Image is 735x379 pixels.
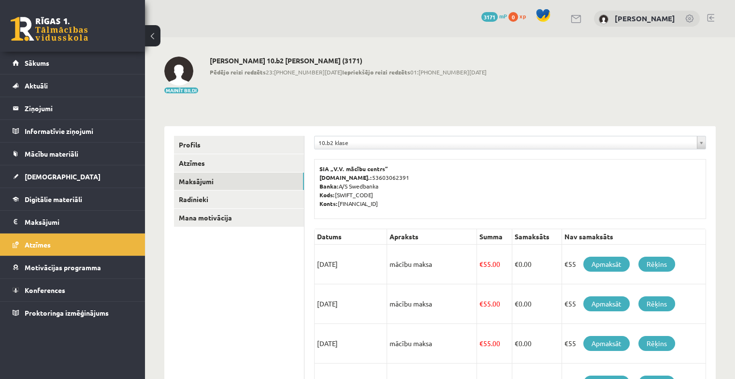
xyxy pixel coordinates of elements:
span: € [515,339,519,348]
a: [DEMOGRAPHIC_DATA] [13,165,133,188]
legend: Informatīvie ziņojumi [25,120,133,142]
td: [DATE] [315,245,387,284]
b: [DOMAIN_NAME].: [319,174,372,181]
td: €55 [562,284,706,324]
td: €55 [562,245,706,284]
td: 0.00 [512,324,562,364]
button: Mainīt bildi [164,87,198,93]
b: Kods: [319,191,335,199]
a: Atzīmes [174,154,304,172]
th: Datums [315,229,387,245]
span: € [515,260,519,268]
th: Summa [477,229,512,245]
a: Sākums [13,52,133,74]
a: Apmaksāt [583,296,630,311]
b: Banka: [319,182,339,190]
a: Apmaksāt [583,336,630,351]
span: [DEMOGRAPHIC_DATA] [25,172,101,181]
span: 3171 [481,12,498,22]
b: Iepriekšējo reizi redzēts [342,68,410,76]
td: 55.00 [477,284,512,324]
th: Nav samaksāts [562,229,706,245]
td: mācību maksa [387,284,477,324]
th: Apraksts [387,229,477,245]
a: Profils [174,136,304,154]
img: Aldis Smirnovs [599,15,608,24]
a: [PERSON_NAME] [615,14,675,23]
a: Aktuāli [13,74,133,97]
span: € [479,299,483,308]
td: 55.00 [477,245,512,284]
a: Rēķins [638,336,675,351]
a: Mācību materiāli [13,143,133,165]
a: Maksājumi [13,211,133,233]
a: Maksājumi [174,173,304,190]
h2: [PERSON_NAME] 10.b2 [PERSON_NAME] (3171) [210,57,487,65]
a: Proktoringa izmēģinājums [13,302,133,324]
b: Pēdējo reizi redzēts [210,68,266,76]
a: Rīgas 1. Tālmācības vidusskola [11,17,88,41]
span: Konferences [25,286,65,294]
td: €55 [562,324,706,364]
img: Aldis Smirnovs [164,57,193,86]
a: Informatīvie ziņojumi [13,120,133,142]
span: Digitālie materiāli [25,195,82,204]
legend: Ziņojumi [25,97,133,119]
th: Samaksāts [512,229,562,245]
span: 23:[PHONE_NUMBER][DATE] 01:[PHONE_NUMBER][DATE] [210,68,487,76]
td: [DATE] [315,284,387,324]
td: mācību maksa [387,245,477,284]
td: mācību maksa [387,324,477,364]
td: 55.00 [477,324,512,364]
a: Apmaksāt [583,257,630,272]
a: 0 xp [508,12,531,20]
span: Proktoringa izmēģinājums [25,308,109,317]
a: 3171 mP [481,12,507,20]
a: Konferences [13,279,133,301]
legend: Maksājumi [25,211,133,233]
td: 0.00 [512,284,562,324]
a: Rēķins [638,257,675,272]
span: 10.b2 klase [318,136,693,149]
a: Mana motivācija [174,209,304,227]
td: [DATE] [315,324,387,364]
a: Atzīmes [13,233,133,256]
span: Motivācijas programma [25,263,101,272]
span: Mācību materiāli [25,149,78,158]
td: 0.00 [512,245,562,284]
span: Sākums [25,58,49,67]
span: € [479,339,483,348]
b: Konts: [319,200,338,207]
b: SIA „V.V. mācību centrs” [319,165,389,173]
span: € [479,260,483,268]
span: € [515,299,519,308]
a: Rēķins [638,296,675,311]
span: 0 [508,12,518,22]
span: mP [499,12,507,20]
a: Ziņojumi [13,97,133,119]
a: 10.b2 klase [315,136,706,149]
span: xp [519,12,526,20]
a: Radinieki [174,190,304,208]
a: Motivācijas programma [13,256,133,278]
p: 53603062391 A/S Swedbanka [SWIFT_CODE] [FINANCIAL_ID] [319,164,701,208]
span: Aktuāli [25,81,48,90]
a: Digitālie materiāli [13,188,133,210]
span: Atzīmes [25,240,51,249]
